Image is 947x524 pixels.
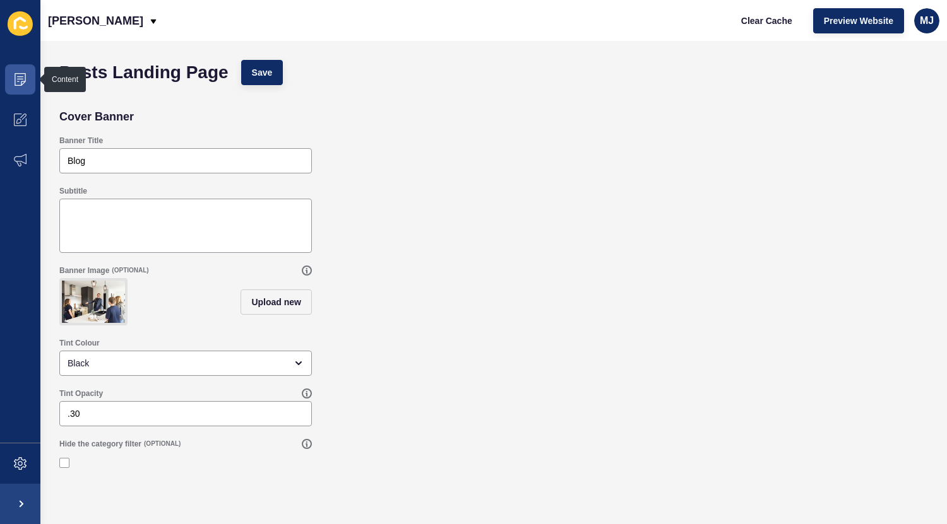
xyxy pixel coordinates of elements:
label: Subtitle [59,186,87,196]
label: Tint Opacity [59,388,103,399]
h1: Posts Landing Page [59,66,229,79]
span: Upload new [251,296,301,308]
span: (OPTIONAL) [144,440,181,448]
div: Content [52,74,78,84]
button: Clear Cache [730,8,803,33]
h2: Cover Banner [59,110,134,123]
label: Tint Colour [59,338,100,348]
button: Preview Website [813,8,904,33]
span: Save [252,66,273,79]
p: [PERSON_NAME] [48,5,143,37]
button: Save [241,60,283,85]
div: open menu [59,351,312,376]
label: Banner Image [59,265,109,276]
span: MJ [920,15,934,27]
span: Clear Cache [741,15,792,27]
label: Banner Title [59,136,103,146]
button: Upload new [241,289,312,315]
label: Hide the category filter [59,439,141,449]
img: 2bbdcbf04a94704eb1c4ca7a442f260b.jpg [62,281,125,323]
span: Preview Website [824,15,893,27]
span: (OPTIONAL) [112,266,148,275]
